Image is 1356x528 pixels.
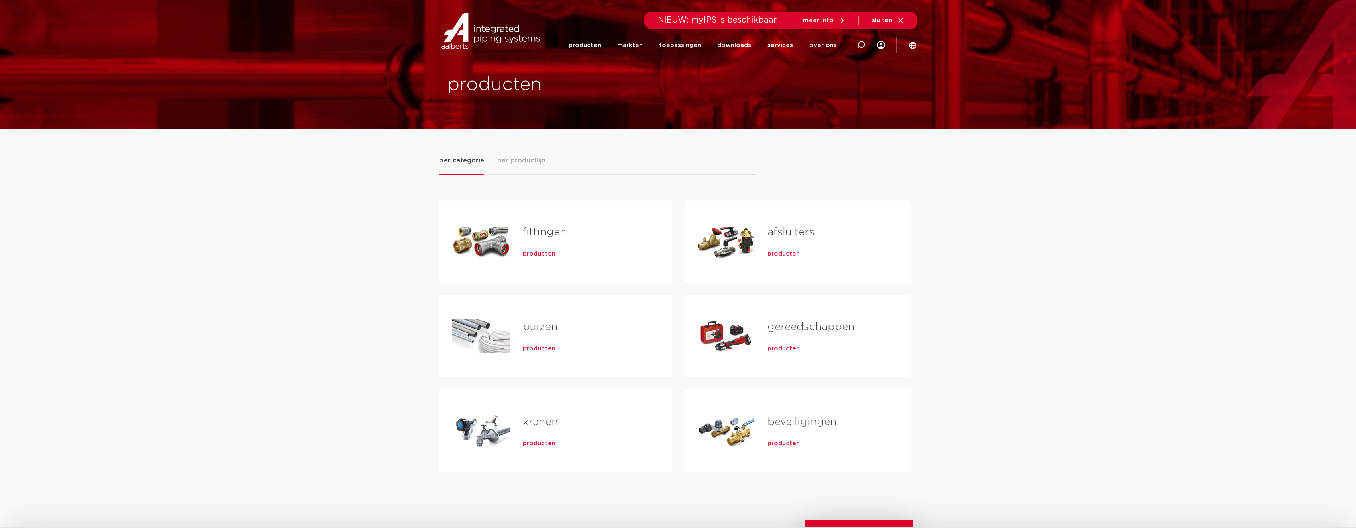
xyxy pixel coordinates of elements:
span: meer info [803,17,834,23]
a: producten [523,440,555,448]
a: gereedschappen [767,322,854,332]
a: kranen [523,417,558,427]
a: beveiligingen [767,417,836,427]
a: over ons [809,29,837,61]
a: downloads [717,29,751,61]
div: Tabs. Open items met enter of spatie, sluit af met escape en navigeer met de pijltoetsen. [439,155,917,485]
a: producten [767,250,800,258]
a: services [767,29,793,61]
span: NIEUW: myIPS is beschikbaar [658,16,777,24]
span: sluiten [872,17,892,23]
a: producten [523,345,555,353]
nav: Menu [569,29,837,61]
a: afsluiters [767,227,814,237]
a: producten [569,29,601,61]
span: per productlijn [497,156,546,165]
a: fittingen [523,227,566,237]
a: meer info [803,17,846,24]
div: my IPS [877,29,885,61]
a: producten [767,345,800,353]
a: toepassingen [659,29,701,61]
a: markten [617,29,643,61]
a: producten [767,440,800,448]
a: buizen [523,322,557,332]
a: sluiten [872,17,904,24]
h1: producten [447,72,674,98]
a: producten [523,250,555,258]
span: per categorie [439,156,484,165]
